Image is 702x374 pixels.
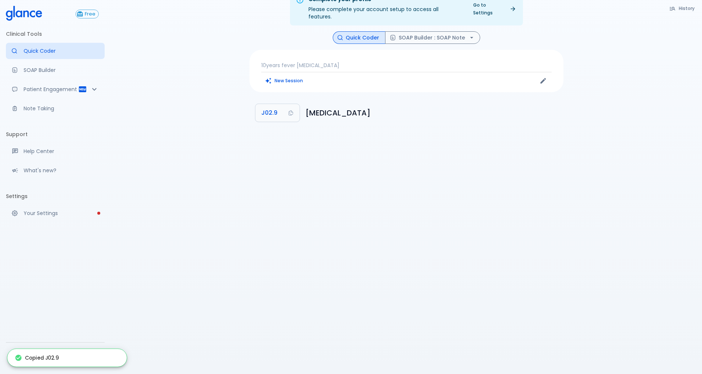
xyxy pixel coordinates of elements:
[538,75,549,86] button: Edit
[305,107,558,119] h6: Acute pharyngitis, unspecified
[24,86,78,93] p: Patient Engagement
[6,125,105,143] li: Support
[24,148,99,155] p: Help Center
[261,75,307,86] button: Clears all inputs and results.
[6,205,105,221] a: Please complete account setup
[82,11,98,17] span: Free
[6,100,105,117] a: Advanced note-taking
[76,10,99,18] button: Free
[385,31,480,44] button: SOAP Builder : SOAP Note
[261,62,552,69] p: 10years fever [MEDICAL_DATA]
[6,62,105,78] a: Docugen: Compose a clinical documentation in seconds
[6,346,105,371] div: [PERSON_NAME]raha medical polyclinic
[6,143,105,159] a: Get help from our support team
[24,105,99,112] p: Note Taking
[6,81,105,97] div: Patient Reports & Referrals
[24,167,99,174] p: What's new?
[6,187,105,205] li: Settings
[24,66,99,74] p: SOAP Builder
[6,43,105,59] a: Moramiz: Find ICD10AM codes instantly
[76,10,105,18] a: Click to view or change your subscription
[15,351,59,364] div: Copied J02.9
[255,104,300,122] button: Copy Code J02.9 to clipboard
[666,3,699,14] button: History
[6,162,105,179] div: Recent updates and feature releases
[333,31,385,44] button: Quick Coder
[261,108,277,118] span: J02.9
[24,209,99,217] p: Your Settings
[24,47,99,55] p: Quick Coder
[6,25,105,43] li: Clinical Tools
